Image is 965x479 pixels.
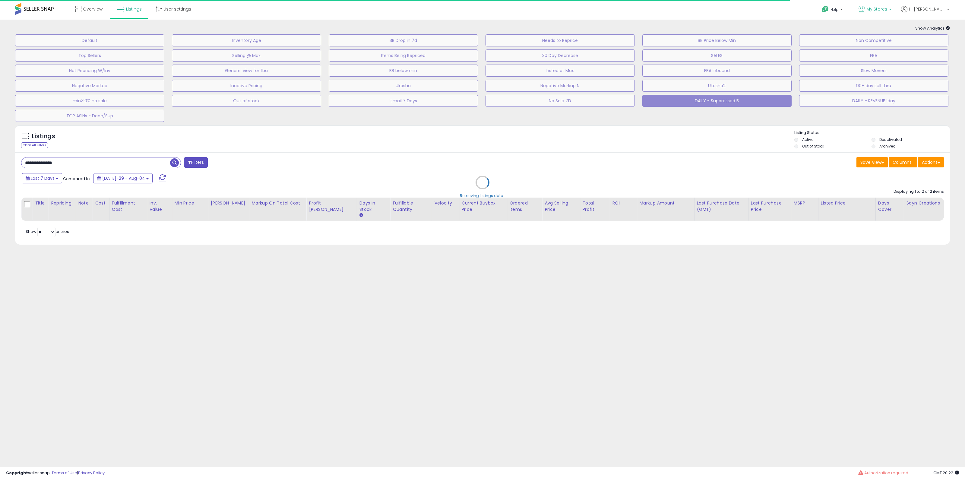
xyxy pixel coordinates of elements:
[486,65,635,77] button: Listed at Max
[486,49,635,62] button: 30 Day Decrease
[15,49,164,62] button: Top Sellers
[642,65,792,77] button: FBA Inbound
[799,34,948,46] button: Non Competitive
[172,80,321,92] button: Inactive Pricing
[329,34,478,46] button: BB Drop in 7d
[901,6,949,20] a: Hi [PERSON_NAME]
[172,34,321,46] button: Inventory Age
[172,49,321,62] button: Selling @ Max
[486,80,635,92] button: Negative Markup N
[866,6,887,12] span: My Stores
[799,95,948,107] button: DAILY - REVENUE 1day
[799,49,948,62] button: FBA
[15,80,164,92] button: Negative Markup
[642,34,792,46] button: BB Price Below Min
[799,80,948,92] button: 90+ day sell thru
[486,95,635,107] button: No Sale 7D
[831,7,839,12] span: Help
[817,1,849,20] a: Help
[642,49,792,62] button: SALES
[172,65,321,77] button: Generel view for fba
[329,95,478,107] button: Ismail 7 Days
[460,193,505,198] div: Retrieving listings data..
[15,65,164,77] button: Not Repricing W/Inv
[126,6,142,12] span: Listings
[15,34,164,46] button: Default
[83,6,103,12] span: Overview
[642,95,792,107] button: DAILY - Suppressed B
[642,80,792,92] button: Ukasha2
[15,110,164,122] button: TOP ASINs - Deac/Sup
[329,80,478,92] button: Ukasha
[329,65,478,77] button: BB below min
[799,65,948,77] button: Slow Movers
[821,5,829,13] i: Get Help
[172,95,321,107] button: Out of stock
[909,6,945,12] span: Hi [PERSON_NAME]
[915,25,950,31] span: Show Analytics
[486,34,635,46] button: Needs to Reprice
[15,95,164,107] button: min>10% no sale
[329,49,478,62] button: Items Being Repriced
